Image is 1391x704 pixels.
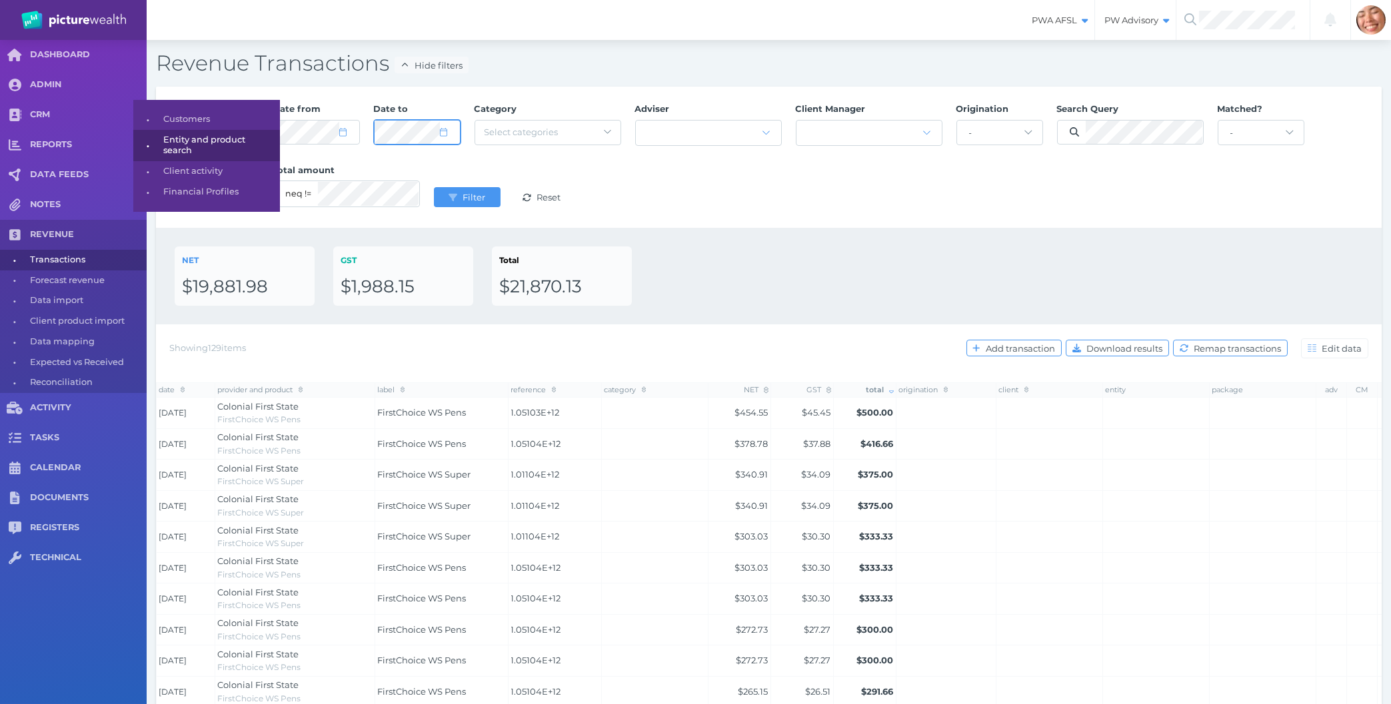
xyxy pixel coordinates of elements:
td: 1.01104E+12 [509,460,602,491]
span: FirstChoice WS Pens [378,593,467,603]
span: DASHBOARD [30,49,147,61]
span: $303.03 [735,562,768,573]
span: GST [806,385,831,394]
span: Colonial First State [218,649,299,659]
button: Remap transactions [1173,340,1288,356]
td: 1.05104E+12 [509,552,602,583]
span: $30.30 [802,531,831,541]
span: $272.73 [736,624,768,635]
span: $300.00 [857,624,894,635]
button: Edit data [1301,338,1368,358]
span: provider and product [218,385,303,394]
span: NET [182,255,199,265]
span: • [133,137,163,154]
span: FirstChoice WS Pens [218,600,301,610]
button: Reset [509,187,575,207]
span: REGISTERS [30,522,147,533]
span: label [378,385,405,394]
td: [DATE] [157,614,215,645]
span: Data import [30,290,142,311]
td: 1.05104E+12 [509,614,602,645]
span: PW Advisory [1095,15,1176,26]
span: FirstChoice WS Pens [218,631,301,641]
span: Matched? [1218,103,1263,114]
span: Expected vs Received [30,352,142,373]
span: Colonial First State [218,494,299,504]
span: Colonial First State [218,555,299,566]
span: Edit data [1319,343,1368,354]
span: 1.05103E+12 [511,406,599,420]
td: [DATE] [157,428,215,460]
td: 1.05104E+12 [509,583,602,615]
span: $291.66 [862,686,894,697]
span: Hide filters [411,60,468,71]
span: Colonial First State [218,587,299,597]
span: Category [475,103,517,114]
span: $27.27 [804,624,831,635]
td: [DATE] [157,583,215,615]
span: $303.03 [735,531,768,541]
span: FirstChoice WS Pens [378,624,467,635]
span: 1.05104E+12 [511,592,599,605]
h2: Revenue Transactions [156,49,1382,77]
img: PW [21,11,126,29]
th: package [1210,382,1316,397]
span: date [159,385,185,394]
span: 1.01104E+12 [511,530,599,543]
span: Remap transactions [1191,343,1287,354]
span: Reconciliation [30,372,142,393]
span: DOCUMENTS [30,492,147,504]
span: FirstChoice WS Pens [378,686,467,697]
span: client [999,385,1029,394]
span: Adviser [635,103,670,114]
span: Client product import [30,311,142,332]
span: Colonial First State [218,432,299,442]
span: $300.00 [857,655,894,665]
span: $340.91 [736,469,768,480]
span: Add transaction [983,343,1061,354]
span: Transactions [30,250,142,270]
span: 1.01104E+12 [511,500,599,513]
span: NOTES [30,199,147,210]
span: Client activity [163,161,275,182]
span: FirstChoice WS Pens [218,569,301,579]
span: $375.00 [858,500,894,511]
a: •Entity and product search [133,130,280,161]
span: 1.05104E+12 [511,654,599,667]
span: REVENUE [30,229,147,240]
span: Total [499,255,519,265]
span: Forecast revenue [30,270,142,291]
span: FirstChoice WS Pens [218,414,301,424]
span: Customers [163,109,275,130]
span: NET [744,385,768,394]
span: FirstChoice WS Super [378,469,471,480]
img: Sabrina Mena [1356,5,1386,35]
span: origination [899,385,948,394]
span: • [133,184,163,200]
span: Date from [273,103,321,114]
span: $333.33 [860,531,894,541]
span: $34.09 [802,469,831,480]
span: 1.05104E+12 [511,438,599,451]
span: • [133,111,163,128]
span: Reset [534,192,567,202]
span: reference [511,385,557,394]
span: Filter [460,192,491,202]
span: GST [341,255,357,265]
td: 1.01104E+12 [509,490,602,522]
span: $265.15 [738,686,768,697]
span: Select categories [485,127,559,137]
span: FirstChoice WS Super [218,476,305,486]
th: adv [1316,382,1347,397]
td: 1.05103E+12 [509,398,602,429]
span: • [133,163,163,180]
span: $375.00 [858,469,894,480]
span: category [605,385,647,394]
span: FirstChoice WS Pens [378,438,467,449]
td: [DATE] [157,552,215,583]
span: $26.51 [806,686,831,697]
span: FirstChoice WS Super [378,531,471,541]
span: FirstChoice WS Pens [378,562,467,573]
a: •Financial Profiles [133,182,280,202]
span: Data mapping [30,332,142,352]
